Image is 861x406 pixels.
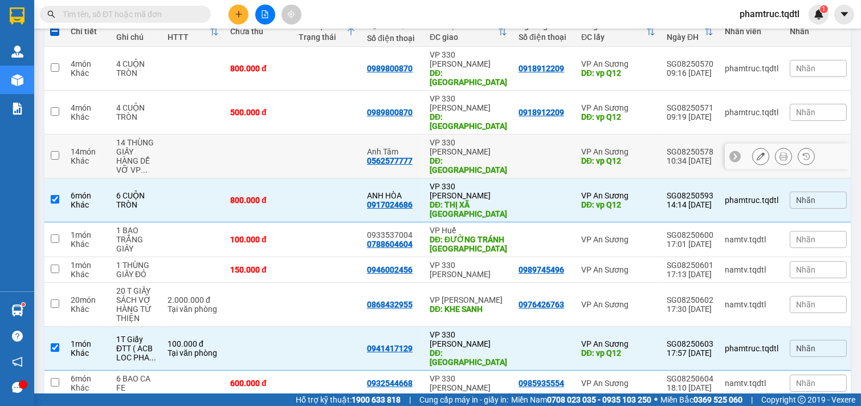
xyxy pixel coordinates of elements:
[352,395,401,404] strong: 1900 633 818
[725,27,778,36] div: Nhân viên
[822,5,826,13] span: 1
[424,17,513,47] th: Toggle SortBy
[168,339,219,348] div: 100.000 đ
[116,286,156,304] div: 20 T GIẤY SÁCH VỞ
[430,295,507,304] div: VP [PERSON_NAME]
[667,348,713,358] div: 17:57 [DATE]
[71,339,105,348] div: 1 món
[168,33,210,42] div: HTTT
[367,265,413,274] div: 0946002456
[12,331,23,342] span: question-circle
[581,379,655,388] div: VP An Sương
[725,300,778,309] div: namtv.tqdtl
[725,379,778,388] div: namtv.tqdtl
[519,33,570,42] div: Số điện thoại
[116,33,156,42] div: Ghi chú
[581,59,655,68] div: VP An Sương
[367,191,418,200] div: ANH HÒA
[116,103,156,121] div: 4 CUỘN TRÒN
[519,64,564,73] div: 0918912209
[71,112,105,121] div: Khác
[71,68,105,78] div: Khác
[725,64,778,73] div: phamtruc.tqdtl
[519,265,564,274] div: 0989745496
[10,7,25,25] img: logo-vxr
[430,156,507,174] div: DĐ: HÀ NỘI
[547,395,651,404] strong: 0708 023 035 - 0935 103 250
[5,19,53,44] span: VP An Sương
[796,379,815,388] span: Nhãn
[23,75,63,88] span: 100.000
[71,27,105,36] div: Chi tiết
[581,147,655,156] div: VP An Sương
[796,196,815,205] span: Nhãn
[667,33,704,42] div: Ngày ĐH
[667,383,713,392] div: 18:10 [DATE]
[235,10,243,18] span: plus
[71,239,105,249] div: Khác
[71,230,105,239] div: 1 món
[63,75,80,88] span: CC:
[430,374,507,392] div: VP 330 [PERSON_NAME]
[667,103,713,112] div: SG08250571
[116,226,156,253] div: 1 BAO TRẮNG GIÂY
[71,374,105,383] div: 6 món
[752,148,769,165] div: Sửa đơn hàng
[581,112,655,121] div: DĐ: vp Q12
[71,261,105,270] div: 1 món
[581,300,655,309] div: VP An Sương
[667,230,713,239] div: SG08250600
[834,5,854,25] button: caret-down
[71,270,105,279] div: Khác
[299,33,346,42] div: Trạng thái
[581,200,655,209] div: DĐ: vp Q12
[230,265,287,274] div: 150.000 đ
[367,64,413,73] div: 0989800870
[430,112,507,131] div: DĐ: Đông Hà
[693,395,742,404] strong: 0369 525 060
[11,103,23,115] img: solution-icon
[667,191,713,200] div: SG08250593
[367,344,413,353] div: 0941417129
[667,270,713,279] div: 17:13 [DATE]
[116,261,156,279] div: 1 THÙNG GIẤY ĐỎ
[661,17,719,47] th: Toggle SortBy
[430,235,507,253] div: DĐ: ĐƯỜNG TRÁNH HUẾ
[667,200,713,209] div: 14:14 [DATE]
[367,147,418,156] div: Anh Tâm
[71,200,105,209] div: Khác
[511,393,651,406] span: Miền Nam
[367,230,418,239] div: 0933537004
[430,261,507,279] div: VP 330 [PERSON_NAME]
[430,138,507,156] div: VP 330 [PERSON_NAME]
[430,330,507,348] div: VP 330 [PERSON_NAME]
[581,156,655,165] div: DĐ: vp Q12
[430,50,507,68] div: VP 330 [PERSON_NAME]
[367,200,413,209] div: 0917024686
[667,112,713,121] div: 09:19 [DATE]
[230,235,287,244] div: 100.000 đ
[261,10,269,18] span: file-add
[11,304,23,316] img: warehouse-icon
[64,6,166,31] p: Nhận:
[667,156,713,165] div: 10:34 [DATE]
[796,235,815,244] span: Nhãn
[168,295,219,304] div: 2.000.000 đ
[667,339,713,348] div: SG08250603
[367,239,413,249] div: 0788604604
[409,393,411,406] span: |
[228,5,248,25] button: plus
[12,356,23,367] span: notification
[71,304,105,314] div: Khác
[64,33,127,46] span: 0941417129
[230,108,287,117] div: 500.000 đ
[116,59,156,78] div: 4 CUỘN TRÒN
[22,46,55,58] span: vp Q12
[725,196,778,205] div: phamtruc.tqdtl
[660,393,742,406] span: Miền Bắc
[814,9,824,19] img: icon-new-feature
[367,379,413,388] div: 0932544668
[116,335,156,344] div: 1T Giấy
[367,300,413,309] div: 0868432955
[149,353,156,362] span: ...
